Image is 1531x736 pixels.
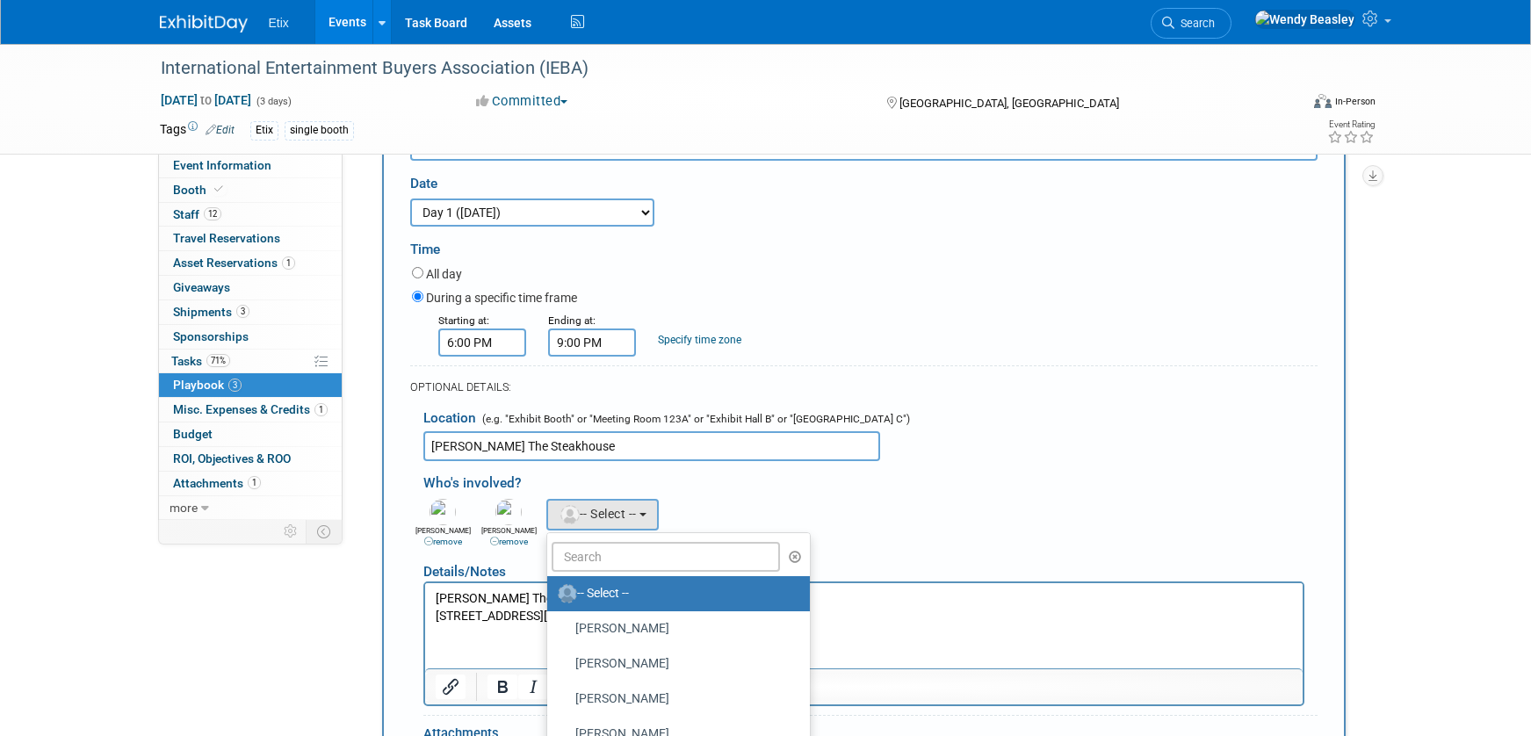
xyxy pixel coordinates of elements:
[658,334,741,346] a: Specify time zone
[426,265,462,283] label: All day
[160,92,252,108] span: [DATE] [DATE]
[255,96,292,107] span: (3 days)
[415,525,472,548] div: [PERSON_NAME]
[160,120,235,141] td: Tags
[479,413,910,425] span: (e.g. "Exhibit Booth" or "Meeting Room 123A" or "Exhibit Hall B" or "[GEOGRAPHIC_DATA] C")
[438,314,489,327] small: Starting at:
[159,398,342,422] a: Misc. Expenses & Credits1
[159,350,342,373] a: Tasks71%
[198,93,214,107] span: to
[160,15,248,32] img: ExhibitDay
[556,685,792,713] label: [PERSON_NAME]
[423,549,1304,581] div: Details/Notes
[1334,95,1376,108] div: In-Person
[556,580,792,608] label: -- Select --
[470,92,574,111] button: Committed
[173,207,221,221] span: Staff
[159,227,342,250] a: Travel Reservations
[173,158,271,172] span: Event Information
[206,124,235,136] a: Edit
[155,53,1273,84] div: International Entertainment Buyers Association (IEBA)
[173,402,328,416] span: Misc. Expenses & Credits
[173,476,261,490] span: Attachments
[269,16,289,30] span: Etix
[426,289,577,307] label: During a specific time frame
[490,537,528,546] a: remove
[173,427,213,441] span: Budget
[171,354,230,368] span: Tasks
[173,231,280,245] span: Travel Reservations
[173,451,291,465] span: ROI, Objectives & ROO
[1151,8,1231,39] a: Search
[1327,120,1375,129] div: Event Rating
[248,476,261,489] span: 1
[410,379,1318,395] div: OPTIONAL DETAILS:
[276,520,307,543] td: Personalize Event Tab Strip
[558,584,577,603] img: Unassigned-User-Icon.png
[410,227,1318,263] div: Time
[173,183,227,197] span: Booth
[438,328,526,357] input: Start Time
[1195,91,1376,118] div: Event Format
[170,501,198,515] span: more
[173,305,249,319] span: Shipments
[548,328,636,357] input: End Time
[480,525,538,548] div: [PERSON_NAME]
[159,154,342,177] a: Event Information
[159,276,342,299] a: Giveaways
[173,256,295,270] span: Asset Reservations
[206,354,230,367] span: 71%
[548,314,596,327] small: Ending at:
[1314,94,1332,108] img: Format-Inperson.png
[250,121,278,140] div: Etix
[159,472,342,495] a: Attachments1
[285,121,354,140] div: single booth
[518,675,548,699] button: Italic
[546,499,660,530] button: -- Select --
[425,583,1303,668] iframe: Rich Text Area
[236,305,249,318] span: 3
[173,378,242,392] span: Playbook
[424,537,462,546] a: remove
[159,251,342,275] a: Asset Reservations1
[159,325,342,349] a: Sponsorships
[214,184,223,194] i: Booth reservation complete
[487,675,517,699] button: Bold
[423,410,476,426] span: Location
[410,161,773,198] div: Date
[159,373,342,397] a: Playbook3
[204,207,221,220] span: 12
[159,300,342,324] a: Shipments3
[282,256,295,270] span: 1
[552,542,781,572] input: Search
[159,496,342,520] a: more
[899,97,1119,110] span: [GEOGRAPHIC_DATA], [GEOGRAPHIC_DATA]
[556,650,792,678] label: [PERSON_NAME]
[436,675,466,699] button: Insert/edit link
[159,203,342,227] a: Staff12
[173,280,230,294] span: Giveaways
[314,403,328,416] span: 1
[556,615,792,643] label: [PERSON_NAME]
[159,178,342,202] a: Booth
[173,329,249,343] span: Sponsorships
[228,379,242,392] span: 3
[1174,17,1215,30] span: Search
[423,465,1318,494] div: Who's involved?
[559,507,637,521] span: -- Select --
[306,520,342,543] td: Toggle Event Tabs
[1254,10,1355,29] img: Wendy Beasley
[159,422,342,446] a: Budget
[159,447,342,471] a: ROI, Objectives & ROO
